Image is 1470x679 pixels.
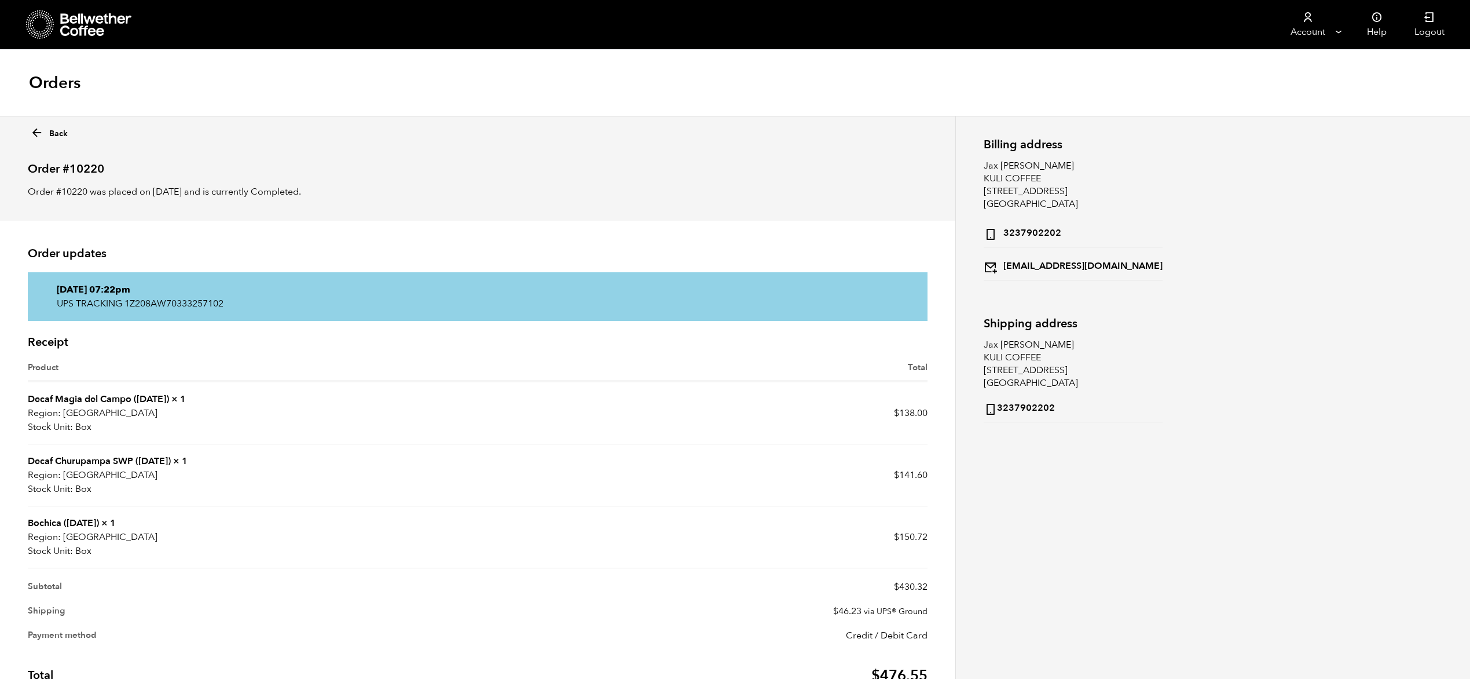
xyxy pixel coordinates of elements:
strong: Region: [28,406,61,420]
p: Box [28,420,478,434]
strong: Stock Unit: [28,420,73,434]
th: Shipping [28,599,478,623]
p: [GEOGRAPHIC_DATA] [28,530,478,544]
strong: × 1 [173,455,188,468]
td: Credit / Debit Card [478,623,928,648]
strong: Stock Unit: [28,544,73,558]
p: Order #10220 was placed on [DATE] and is currently Completed. [28,185,928,199]
a: Bochica ([DATE]) [28,517,99,530]
a: Decaf Magia del Campo ([DATE]) [28,393,169,406]
th: Subtotal [28,568,478,599]
bdi: 138.00 [894,407,928,419]
p: Box [28,482,478,496]
th: Product [28,361,478,382]
span: $ [894,581,899,593]
strong: Region: [28,530,61,544]
a: Back [30,123,68,140]
h1: Orders [29,72,80,93]
strong: 3237902202 [984,224,1061,241]
span: $ [894,531,899,543]
p: [DATE] 07:22pm [57,283,899,297]
h2: Billing address [984,138,1163,151]
span: 46.23 [833,605,862,618]
h2: Order #10220 [28,152,928,176]
p: Box [28,544,478,558]
h2: Order updates [28,247,928,261]
span: $ [833,605,838,618]
strong: × 1 [101,517,116,530]
span: 430.32 [894,581,928,593]
strong: Region: [28,468,61,482]
th: Payment method [28,623,478,648]
small: via UPS® Ground [864,606,928,617]
bdi: 150.72 [894,531,928,543]
p: [GEOGRAPHIC_DATA] [28,406,478,420]
bdi: 141.60 [894,469,928,481]
strong: [EMAIL_ADDRESS][DOMAIN_NAME] [984,257,1163,274]
strong: 3237902202 [984,399,1055,416]
a: Decaf Churupampa SWP ([DATE]) [28,455,171,468]
address: Jax [PERSON_NAME] KULI COFFEE [STREET_ADDRESS] [GEOGRAPHIC_DATA] [984,159,1163,280]
th: Total [478,361,928,382]
address: Jax [PERSON_NAME] KULI COFFEE [STREET_ADDRESS] [GEOGRAPHIC_DATA] [984,338,1163,422]
h2: Receipt [28,335,928,349]
span: $ [894,469,899,481]
span: $ [894,407,899,419]
strong: × 1 [171,393,186,406]
p: [GEOGRAPHIC_DATA] [28,468,478,482]
p: UPS TRACKING 1Z208AW70333257102 [57,297,899,311]
strong: Stock Unit: [28,482,73,496]
h2: Shipping address [984,317,1163,330]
